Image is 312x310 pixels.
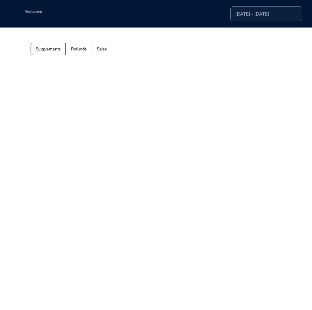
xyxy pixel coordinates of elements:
img: yH5BAEAAAAALAAAAAABAAEAAAIBRAA7 [12,9,22,19]
div: Supplements [36,47,61,51]
div: Restaurant [24,10,102,13]
div: [DATE] - [DATE] [236,11,297,16]
div: Sales [97,47,107,51]
div: Refunds [71,47,87,51]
